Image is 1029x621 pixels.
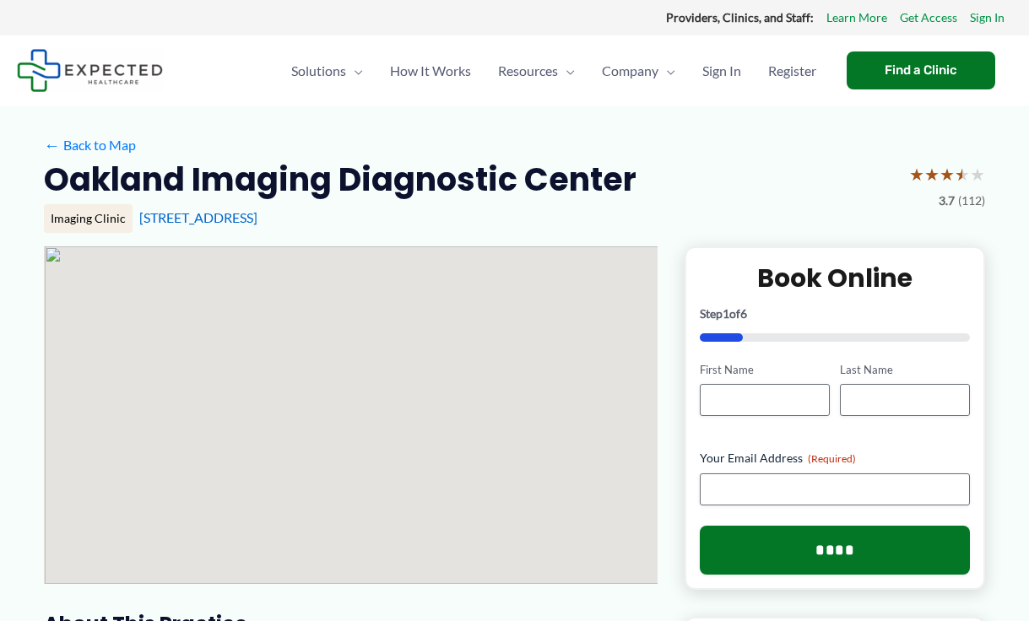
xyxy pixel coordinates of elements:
span: Company [602,41,658,100]
span: 1 [723,306,729,321]
a: ←Back to Map [44,132,136,158]
p: Step of [700,308,970,320]
a: Sign In [689,41,755,100]
h2: Book Online [700,262,970,294]
a: Register [755,41,830,100]
span: 6 [740,306,747,321]
span: (112) [958,190,985,212]
span: Menu Toggle [346,41,363,100]
span: Sign In [702,41,741,100]
a: Learn More [826,7,887,29]
label: Last Name [840,362,970,378]
nav: Primary Site Navigation [278,41,830,100]
span: Solutions [291,41,346,100]
span: Register [768,41,816,100]
span: ★ [924,159,940,190]
span: Menu Toggle [558,41,575,100]
label: Your Email Address [700,450,970,467]
span: ★ [970,159,985,190]
div: Imaging Clinic [44,204,133,233]
span: 3.7 [939,190,955,212]
span: ★ [940,159,955,190]
a: SolutionsMenu Toggle [278,41,376,100]
a: Find a Clinic [847,51,995,89]
span: How It Works [390,41,471,100]
a: ResourcesMenu Toggle [485,41,588,100]
h2: Oakland Imaging Diagnostic Center [44,159,636,200]
span: ★ [909,159,924,190]
span: (Required) [808,452,856,465]
a: [STREET_ADDRESS] [139,209,257,225]
span: ← [44,137,60,153]
a: Sign In [970,7,1005,29]
img: Expected Healthcare Logo - side, dark font, small [17,49,163,92]
span: ★ [955,159,970,190]
a: Get Access [900,7,957,29]
span: Menu Toggle [658,41,675,100]
strong: Providers, Clinics, and Staff: [666,10,814,24]
span: Resources [498,41,558,100]
a: How It Works [376,41,485,100]
label: First Name [700,362,830,378]
a: CompanyMenu Toggle [588,41,689,100]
